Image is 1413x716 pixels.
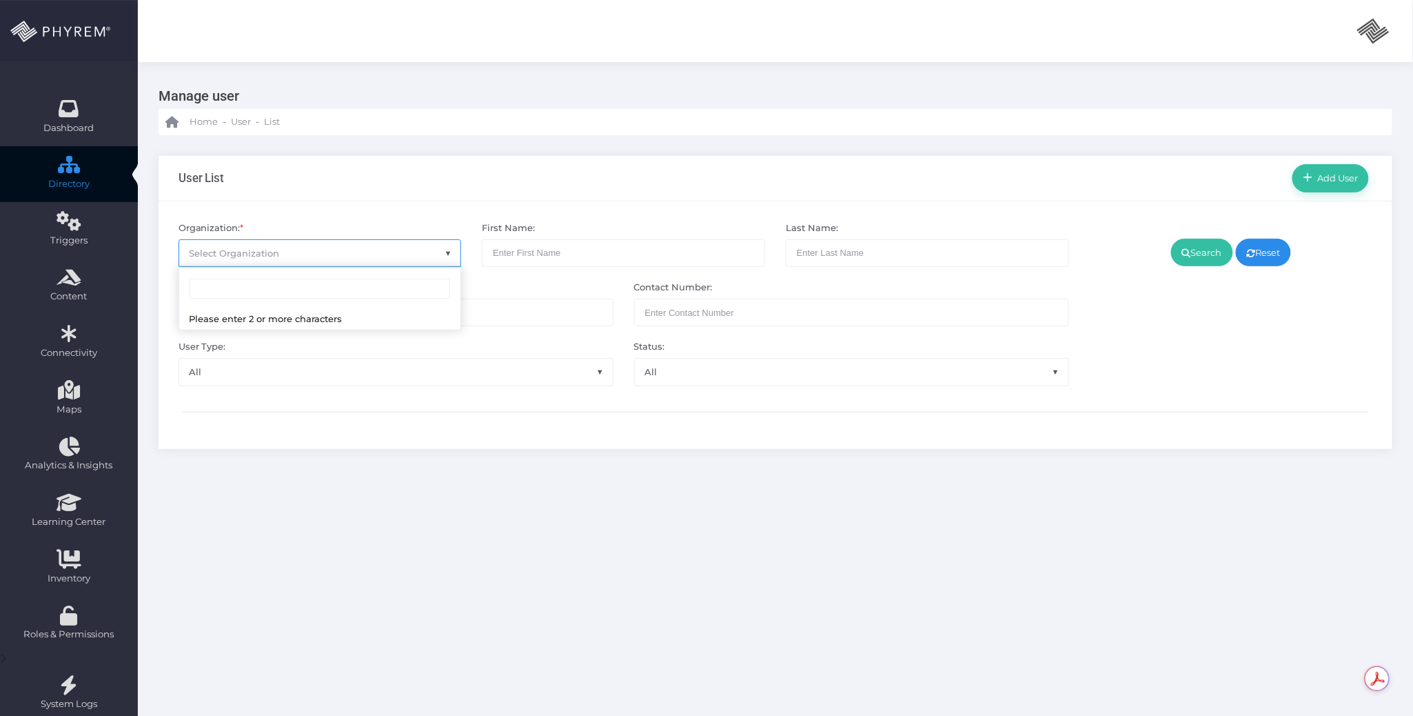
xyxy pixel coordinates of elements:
li: - [254,115,261,129]
span: Home [190,115,218,129]
span: All [179,358,613,386]
span: Triggers [9,234,129,248]
input: Enter Last Name [786,239,1069,267]
label: First Name: [482,221,535,235]
a: Search [1171,239,1233,266]
input: Maximum of 10 digits required [634,299,1069,326]
a: User [231,109,251,135]
h3: Manage user [159,83,1382,109]
span: Roles & Permissions [9,628,129,642]
h3: User List [179,171,225,185]
span: All [179,359,613,385]
span: Maps [57,403,81,417]
span: Analytics & Insights [9,459,129,473]
a: List [264,109,280,135]
label: Contact Number: [634,281,713,295]
span: Connectivity [9,346,129,360]
label: User Type: [179,340,226,354]
span: Directory [9,177,129,191]
span: Add User [1313,172,1359,183]
a: Home [165,109,218,135]
span: List [264,115,280,129]
a: Reset [1236,239,1292,266]
span: Dashboard [44,121,94,135]
span: Learning Center [9,515,129,529]
label: Last Name: [786,221,838,235]
a: Add User [1292,164,1369,192]
span: Content [9,290,129,304]
label: Organization: [179,221,244,235]
span: System Logs [9,697,129,711]
span: User [231,115,251,129]
span: Select Organization [190,248,280,259]
li: Please enter 2 or more characters [179,309,461,330]
label: Status: [634,340,665,354]
span: All [635,359,1068,385]
span: Inventory [9,572,129,586]
li: - [221,115,228,129]
input: Enter First Name [482,239,765,267]
span: All [634,358,1069,386]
